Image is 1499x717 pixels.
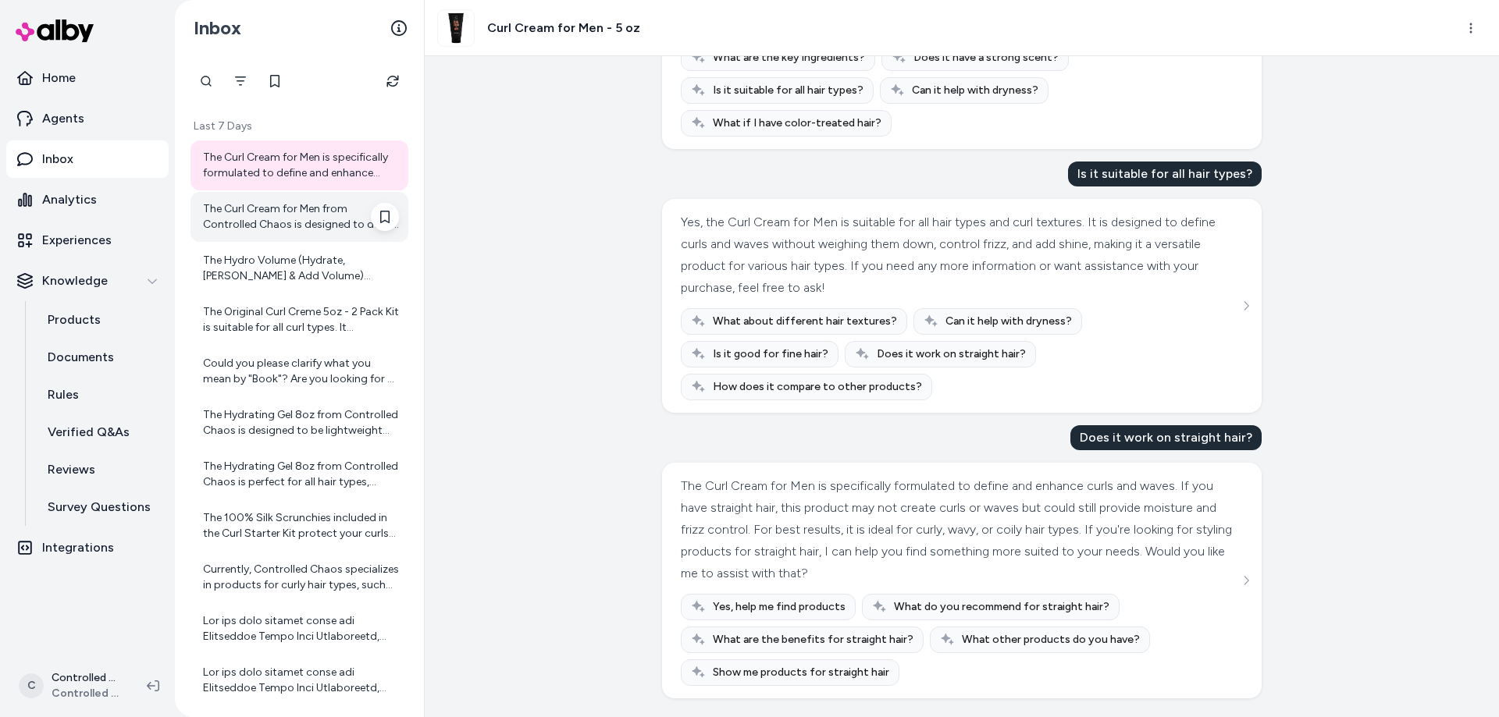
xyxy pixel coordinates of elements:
p: Last 7 Days [190,119,408,134]
button: Knowledge [6,262,169,300]
span: C [19,673,44,698]
p: Rules [48,385,79,404]
span: What if I have color-treated hair? [713,115,881,131]
a: Reviews [32,451,169,488]
span: Does it have a strong scent? [913,50,1059,66]
p: Experiences [42,231,112,250]
div: Lor ips dolo sitamet conse adi Elitseddoe Tempo Inci Utlaboreetd, magnaa enima minim: 8. VENI: Qu... [203,665,399,696]
p: Inbox [42,150,73,169]
div: The Hydrating Gel 8oz from Controlled Chaos is designed to be lightweight and provides a medium h... [203,407,399,438]
a: The 100% Silk Scrunchies included in the Curl Starter Kit protect your curls by providing a smoot... [190,501,408,551]
button: CControlled Chaos ShopifyControlled Chaos [9,661,134,711]
div: The Curl Cream for Men is specifically formulated to define and enhance curls and waves. If you h... [681,475,1239,584]
a: Home [6,59,169,97]
p: Knowledge [42,272,108,290]
h2: Inbox [194,16,241,40]
div: The Original Curl Creme 5oz - 2 Pack Kit is suitable for all curl types. It effectively works on ... [203,304,399,335]
span: What do you recommend for straight hair? [894,599,1109,615]
button: See more [1237,571,1255,590]
span: What are the benefits for straight hair? [713,632,913,648]
a: Rules [32,376,169,414]
span: Is it suitable for all hair types? [713,83,863,98]
p: Products [48,311,101,329]
p: Survey Questions [48,498,151,516]
a: The Hydro Volume (Hydrate, [PERSON_NAME] & Add Volume) product defines curls by using a curl-defi... [190,243,408,293]
a: Could you please clarify what you mean by "Book"? Are you looking for a book related to hair care... [190,346,408,396]
img: alby Logo [16,20,94,42]
img: CCForMen5oz_6e358a69-8fe9-41f0-812d-b88a0e80f657.jpg [438,10,474,46]
button: Refresh [377,66,408,97]
span: Does it work on straight hair? [877,346,1026,362]
div: Is it suitable for all hair types? [1068,162,1262,186]
a: Verified Q&As [32,414,169,451]
div: Lor ips dolo sitamet conse adi Elitseddoe Tempo Inci Utlaboreetd, magnaa enima minim: 8. VENI: Qu... [203,613,399,644]
div: The Hydro Volume (Hydrate, [PERSON_NAME] & Add Volume) product defines curls by using a curl-defi... [203,253,399,284]
a: Integrations [6,529,169,566]
p: Home [42,69,76,87]
a: Lor ips dolo sitamet conse adi Elitseddoe Tempo Inci Utlaboreetd, magnaa enima minim: 8. VENI: Qu... [190,604,408,654]
p: Documents [48,348,114,367]
a: The Original Curl Creme 5oz - 2 Pack Kit is suitable for all curl types. It effectively works on ... [190,295,408,345]
a: Experiences [6,222,169,259]
span: What other products do you have? [962,632,1140,648]
button: See more [1237,296,1255,315]
a: The Curl Cream for Men from Controlled Chaos is designed to define curls and provide frizz contro... [190,192,408,242]
p: Integrations [42,538,114,557]
span: Can it help with dryness? [912,83,1038,98]
span: Is it good for fine hair? [713,346,828,362]
div: Does it work on straight hair? [1070,425,1262,450]
a: The Curl Cream for Men is specifically formulated to define and enhance curls and waves. If you h... [190,140,408,190]
a: The Hydrating Gel 8oz from Controlled Chaos is designed to be lightweight and provides a medium h... [190,398,408,448]
p: Verified Q&As [48,423,130,442]
a: Inbox [6,140,169,178]
div: Currently, Controlled Chaos specializes in products for curly hair types, such as The Original Cu... [203,562,399,593]
div: Could you please clarify what you mean by "Book"? Are you looking for a book related to hair care... [203,356,399,387]
a: Survey Questions [32,488,169,526]
span: Can it help with dryness? [945,314,1072,329]
h3: Curl Cream for Men - 5 oz [487,19,640,37]
p: Analytics [42,190,97,209]
div: Yes, the Curl Cream for Men is suitable for all hair types and curl textures. It is designed to d... [681,211,1239,299]
a: Documents [32,339,169,376]
span: What are the key ingredients? [713,50,865,66]
a: The Hydrating Gel 8oz from Controlled Chaos is perfect for all hair types, including curly hair. ... [190,449,408,499]
p: Controlled Chaos Shopify [52,670,122,686]
span: Yes, help me find products [713,599,846,615]
a: Currently, Controlled Chaos specializes in products for curly hair types, such as The Original Cu... [190,552,408,602]
a: Agents [6,100,169,137]
div: The Hydrating Gel 8oz from Controlled Chaos is perfect for all hair types, including curly hair. ... [203,459,399,490]
div: The Curl Cream for Men from Controlled Chaos is designed to define curls and provide frizz contro... [203,201,399,232]
div: The 100% Silk Scrunchies included in the Curl Starter Kit protect your curls by providing a smoot... [203,510,399,541]
a: Products [32,301,169,339]
a: Lor ips dolo sitamet conse adi Elitseddoe Tempo Inci Utlaboreetd, magnaa enima minim: 8. VENI: Qu... [190,655,408,705]
span: What about different hair textures? [713,314,897,329]
button: Filter [225,66,256,97]
p: Agents [42,109,84,128]
span: Controlled Chaos [52,686,122,701]
span: Show me products for straight hair [713,665,889,680]
span: How does it compare to other products? [713,379,922,395]
p: Reviews [48,460,95,479]
div: The Curl Cream for Men is specifically formulated to define and enhance curls and waves. If you h... [203,150,399,181]
a: Analytics [6,181,169,218]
